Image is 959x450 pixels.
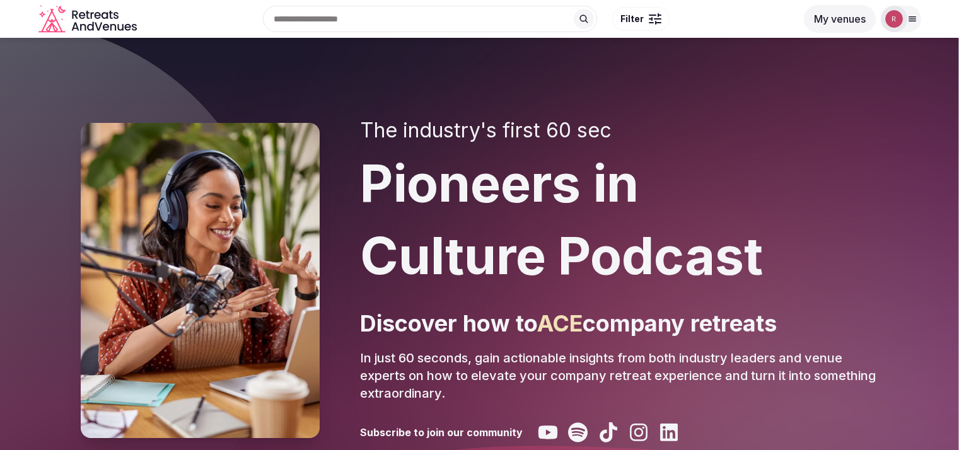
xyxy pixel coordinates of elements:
[620,13,644,25] span: Filter
[360,425,523,439] h3: Subscribe to join our community
[38,5,139,33] svg: Retreats and Venues company logo
[537,309,583,337] span: ACE
[360,308,878,339] p: Discover how to company retreats
[360,118,878,142] h2: The industry's first 60 sec
[804,5,876,33] button: My venues
[885,10,903,28] img: robiejavier
[81,123,320,438] img: Pioneers in Culture Podcast
[612,7,670,31] button: Filter
[360,147,878,292] h1: Pioneers in Culture Podcast
[804,13,876,25] a: My venues
[360,349,878,402] p: In just 60 seconds, gain actionable insights from both industry leaders and venue experts on how ...
[38,5,139,33] a: Visit the homepage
